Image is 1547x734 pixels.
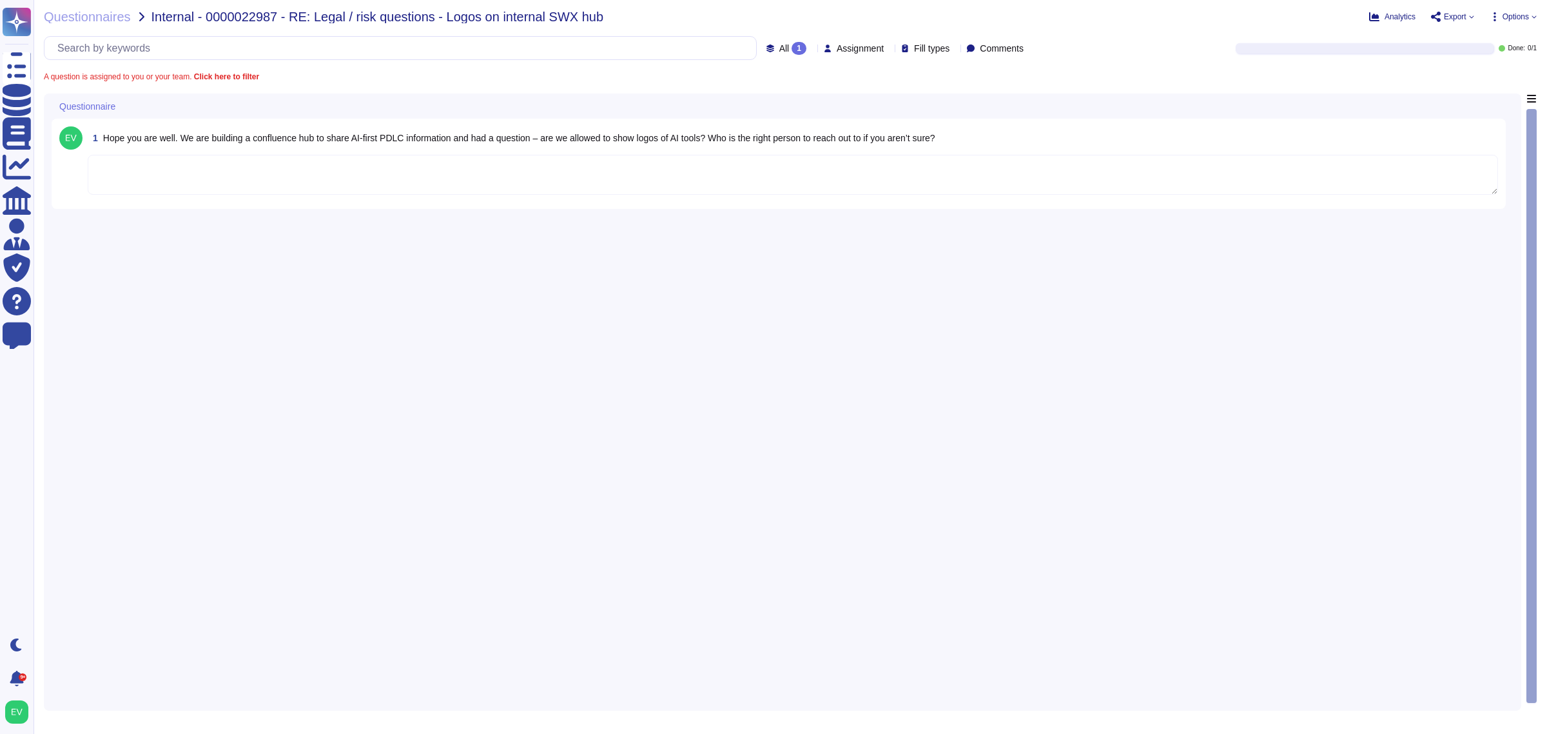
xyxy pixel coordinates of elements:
img: user [59,126,83,150]
img: user [5,700,28,724]
span: Comments [980,44,1024,53]
span: Options [1503,13,1529,21]
span: Fill types [914,44,949,53]
b: Click here to filter [191,72,259,81]
span: 1 [88,134,98,143]
button: user [3,698,37,726]
button: Analytics [1369,12,1416,22]
span: Assignment [837,44,884,53]
span: Export [1444,13,1466,21]
span: Internal - 0000022987 - RE: Legal / risk questions - Logos on internal SWX hub [151,10,604,23]
span: A question is assigned to you or your team. [44,73,259,81]
span: 0 / 1 [1528,45,1537,52]
span: Questionnaires [44,10,131,23]
span: Analytics [1385,13,1416,21]
div: 9+ [19,673,26,681]
div: 1 [792,42,806,55]
span: All [779,44,790,53]
span: Done: [1508,45,1525,52]
span: Questionnaire [59,102,115,111]
input: Search by keywords [51,37,756,59]
span: Hope you are well. We are building a confluence hub to share AI-first PDLC information and had a ... [103,133,935,143]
